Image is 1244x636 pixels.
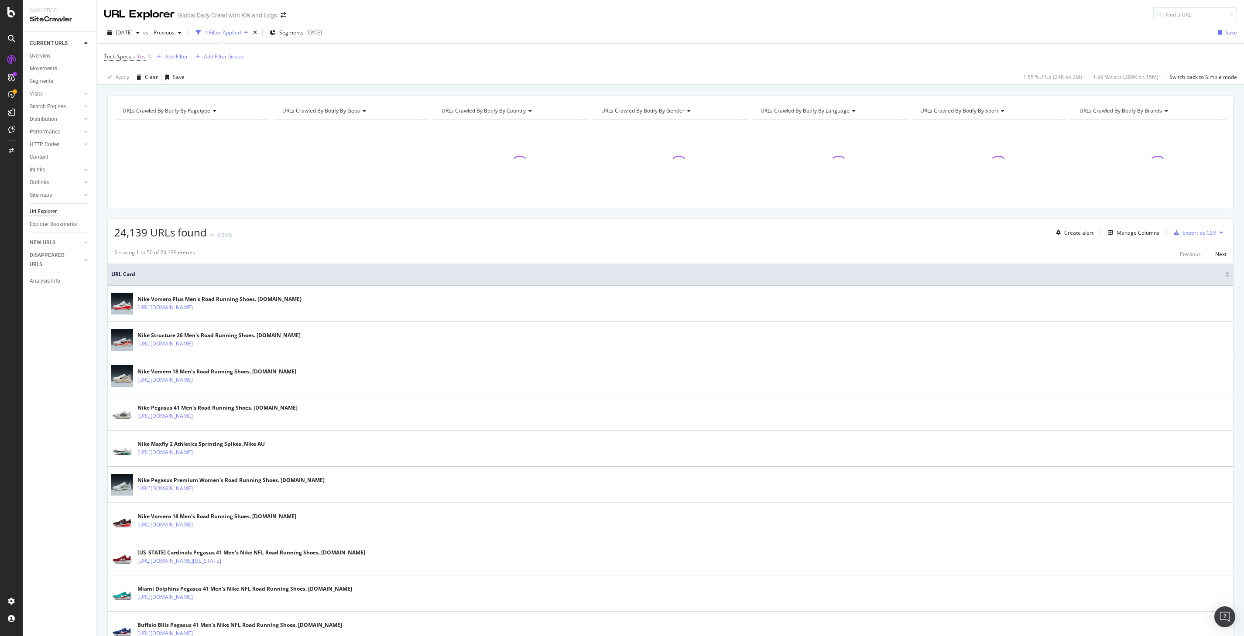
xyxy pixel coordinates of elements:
[1170,226,1216,239] button: Export as CSV
[178,11,277,20] div: Global Daily Crawl with KW and Logs
[30,165,82,174] a: Inlinks
[30,64,90,73] a: Movements
[173,73,185,81] div: Save
[1215,249,1227,259] button: Next
[30,51,51,61] div: Overview
[114,225,207,239] span: 24,139 URLs found
[137,520,193,529] a: [URL][DOMAIN_NAME]
[104,70,129,84] button: Apply
[104,26,143,40] button: [DATE]
[30,102,66,111] div: Search Engines
[137,295,302,303] div: Nike Vomero Plus Men's Road Running Shoes. [DOMAIN_NAME]
[204,53,243,60] div: Add Filter Group
[1078,104,1219,118] h4: URLs Crawled By Botify By brands
[111,544,133,571] img: main image
[133,70,158,84] button: Clear
[1064,229,1093,236] div: Create alert
[137,513,296,520] div: Nike Vomero 18 Men's Road Running Shoes. [DOMAIN_NAME]
[111,471,133,499] img: main image
[116,73,129,81] div: Apply
[30,153,90,162] a: Content
[143,29,150,36] span: vs
[30,51,90,61] a: Overview
[1214,606,1235,627] div: Open Intercom Messenger
[137,549,365,557] div: [US_STATE] Cardinals Pegasus 41 Men's Nike NFL Road Running Shoes. [DOMAIN_NAME]
[162,70,185,84] button: Save
[442,107,526,114] span: URLs Crawled By Botify By country
[205,29,241,36] div: 1 Filter Applied
[1225,29,1237,36] div: Save
[1153,7,1237,22] input: Find a URL
[1080,107,1162,114] span: URLs Crawled By Botify By brands
[1023,73,1082,81] div: 1.55 % URLs ( 24K on 2M )
[137,412,193,421] a: [URL][DOMAIN_NAME]
[137,303,193,312] a: [URL][DOMAIN_NAME]
[137,448,193,457] a: [URL][DOMAIN_NAME]
[192,51,243,62] button: Add Filter Group
[192,26,251,40] button: 1 Filter Applied
[1180,250,1201,258] div: Previous
[30,220,90,229] a: Explorer Bookmarks
[30,153,48,162] div: Content
[150,26,185,40] button: Previous
[30,115,82,124] a: Distribution
[137,332,301,339] div: Nike Structure 26 Men's Road Running Shoes. [DOMAIN_NAME]
[920,107,998,114] span: URLs Crawled By Botify By sport
[137,621,342,629] div: Buffalo Bills Pegasus 41 Men's Nike NFL Road Running Shoes. [DOMAIN_NAME]
[1214,26,1237,40] button: Save
[601,107,685,114] span: URLs Crawled By Botify By gender
[30,102,82,111] a: Search Engines
[1093,73,1158,81] div: 1.99 % Visits ( 289K on 15M )
[282,107,360,114] span: URLs Crawled By Botify By geos
[30,140,59,149] div: HTTP Codes
[30,207,90,216] a: Url Explorer
[30,127,60,137] div: Performance
[165,53,188,60] div: Add Filter
[137,557,221,565] a: [URL][DOMAIN_NAME][US_STATE]
[145,73,158,81] div: Clear
[30,191,82,200] a: Sitemaps
[1117,229,1159,236] div: Manage Columns
[210,234,214,236] img: Equal
[137,368,296,376] div: Nike Vomero 18 Men's Road Running Shoes. [DOMAIN_NAME]
[104,7,175,22] div: URL Explorer
[30,207,57,216] div: Url Explorer
[251,28,259,37] div: times
[600,104,740,118] h4: URLs Crawled By Botify By gender
[30,89,82,99] a: Visits
[137,376,193,384] a: [URL][DOMAIN_NAME]
[30,191,52,200] div: Sitemaps
[137,404,298,412] div: Nike Pegasus 41 Men's Road Running Shoes. [DOMAIN_NAME]
[306,29,322,36] div: [DATE]
[1169,73,1237,81] div: Switch back to Simple mode
[30,251,82,269] a: DISAPPEARED URLS
[150,29,175,36] span: Previous
[137,484,193,493] a: [URL][DOMAIN_NAME]
[30,115,57,124] div: Distribution
[104,53,131,60] span: Tech Specs
[30,238,55,247] div: NEW URLS
[114,249,195,259] div: Showing 1 to 50 of 24,139 entries
[30,64,57,73] div: Movements
[30,165,45,174] div: Inlinks
[137,339,193,348] a: [URL][DOMAIN_NAME]
[30,77,90,86] a: Segments
[279,29,304,36] span: Segments
[1215,250,1227,258] div: Next
[111,435,133,462] img: main image
[266,26,326,40] button: Segments[DATE]
[1166,70,1237,84] button: Switch back to Simple mode
[30,277,60,286] div: Analysis Info
[30,39,82,48] a: CURRENT URLS
[281,104,422,118] h4: URLs Crawled By Botify By geos
[30,14,89,24] div: SiteCrawler
[30,277,90,286] a: Analysis Info
[123,107,210,114] span: URLs Crawled By Botify By pagetype
[121,104,262,118] h4: URLs Crawled By Botify By pagetype
[111,326,133,354] img: main image
[761,107,850,114] span: URLs Crawled By Botify By language
[281,12,286,18] div: arrow-right-arrow-left
[111,580,133,607] img: main image
[30,178,82,187] a: Outlinks
[30,238,82,247] a: NEW URLS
